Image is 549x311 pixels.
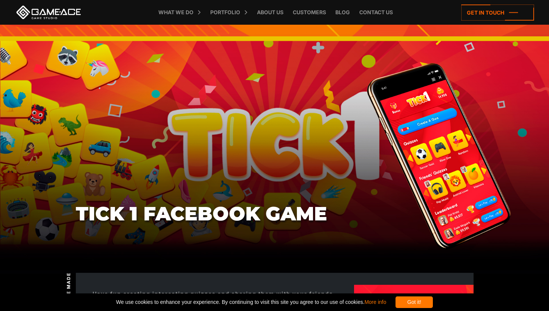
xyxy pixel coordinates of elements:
[396,296,433,308] div: Got it!
[93,290,333,298] div: Have fun creating interesting quizzes and sharing them with your friends
[116,296,386,308] span: We use cookies to enhance your experience. By continuing to visit this site you agree to our use ...
[461,4,534,21] a: Get in touch
[365,299,386,305] a: More info
[76,203,474,225] h1: Tick 1 Facebook Game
